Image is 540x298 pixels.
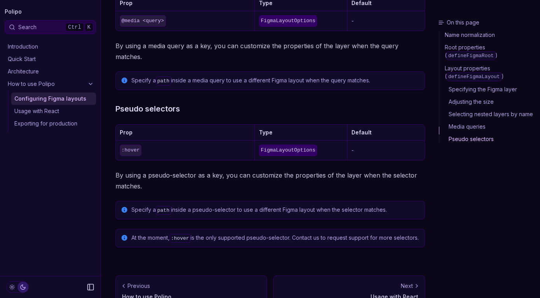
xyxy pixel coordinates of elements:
a: How to use Polipo [5,78,96,90]
span: - [351,17,354,24]
a: Name normalization [439,31,537,41]
a: Usage with React [11,105,96,117]
a: Layout properties (defineFigmaLayout) [439,62,537,83]
button: Collapse Sidebar [84,281,97,293]
a: Adjusting the size [439,96,537,108]
code: defineFigmaLayout [447,72,502,81]
a: Introduction [5,40,96,53]
a: Pseudo selectors [439,133,537,143]
a: Architecture [5,65,96,78]
code: :hover [170,234,191,243]
a: Media queries [439,120,537,133]
p: Specify a inside a media query to use a different Figma layout when the query matches. [131,77,420,85]
code: :hover [120,145,142,156]
p: Previous [128,282,150,290]
a: Quick Start [5,53,96,65]
p: At the moment, is the only supported pseudo-selector. Contact us to request support for more sele... [131,234,420,242]
code: @media <query> [120,15,166,27]
a: Pseudo selectors [115,103,180,115]
button: SearchCtrlK [5,20,96,34]
span: - [351,147,354,153]
th: Default [347,125,425,141]
a: Root properties (defineFigmaRoot) [439,41,537,62]
kbd: K [85,23,93,31]
th: Prop [116,125,255,141]
a: Specifying the Figma layer [439,83,537,96]
code: FigmaLayoutOptions [259,15,317,27]
a: Selecting nested layers by name [439,108,537,120]
a: Polipo [5,6,22,17]
a: Configuring Figma layouts [11,92,96,105]
h3: On this page [438,19,537,26]
p: Next [401,282,413,290]
p: By using a media query as a key, you can customize the properties of the layer when the query mat... [115,40,425,62]
p: Specify a inside a pseudo-selector to use a different Figma layout when the selector matches. [131,206,420,214]
code: FigmaLayoutOptions [259,145,317,156]
kbd: Ctrl [65,23,84,31]
code: defineFigmaRoot [447,51,495,60]
p: By using a pseudo-selector as a key, you can customize the properties of the layer when the selec... [115,170,425,192]
code: path [156,77,171,85]
th: Type [255,125,347,141]
code: path [156,206,171,215]
button: Toggle Theme [6,281,29,293]
a: Exporting for production [11,117,96,130]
